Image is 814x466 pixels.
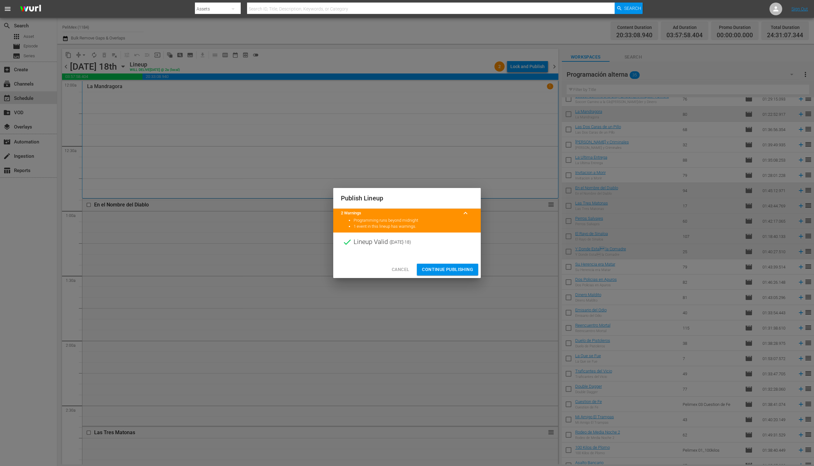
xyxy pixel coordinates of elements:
[333,233,481,252] div: Lineup Valid
[417,264,478,275] button: Continue Publishing
[458,205,473,221] button: keyboard_arrow_up
[390,237,411,247] span: ( [DATE]-18 )
[341,210,458,216] title: 2 Warnings
[624,3,641,14] span: Search
[392,266,409,274] span: Cancel
[354,224,473,230] li: 1 event in this lineup has warnings.
[791,6,808,11] a: Sign Out
[422,266,473,274] span: Continue Publishing
[4,5,11,13] span: menu
[354,218,473,224] li: Programming runs beyond midnight
[15,2,46,17] img: ans4CAIJ8jUAAAAAAAAAAAAAAAAAAAAAAAAgQb4GAAAAAAAAAAAAAAAAAAAAAAAAJMjXAAAAAAAAAAAAAAAAAAAAAAAAgAT5G...
[341,193,473,203] h2: Publish Lineup
[387,264,414,275] button: Cancel
[462,209,469,217] span: keyboard_arrow_up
